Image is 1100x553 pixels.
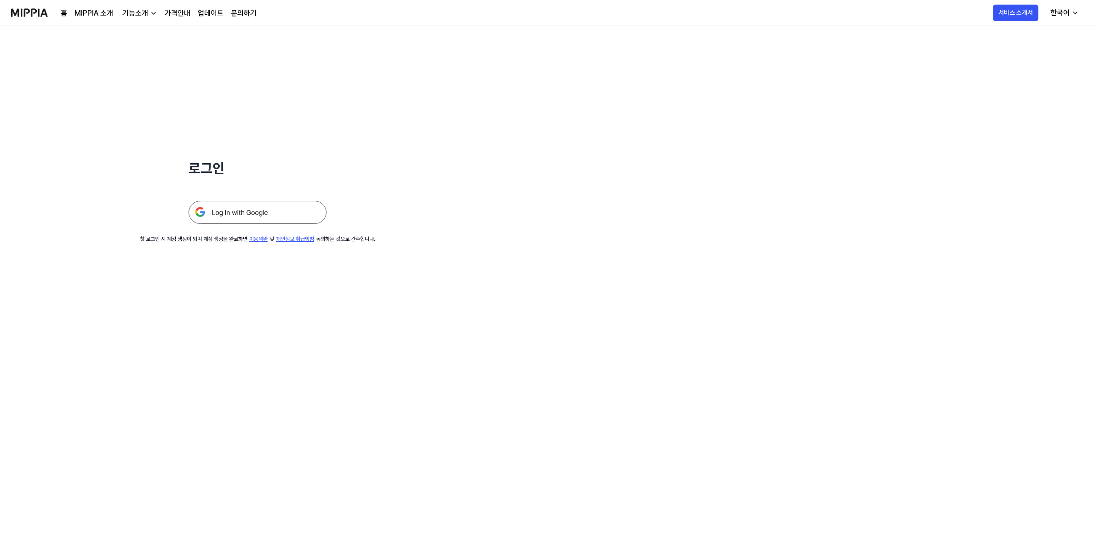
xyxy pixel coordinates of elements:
a: 문의하기 [231,8,257,19]
button: 한국어 [1043,4,1084,22]
div: 한국어 [1048,7,1071,18]
a: MIPPIA 소개 [74,8,113,19]
div: 기능소개 [120,8,150,19]
a: 홈 [61,8,67,19]
button: 기능소개 [120,8,157,19]
a: 개인정보 취급방침 [276,236,314,242]
a: 가격안내 [165,8,190,19]
div: 첫 로그인 시 계정 생성이 되며 계정 생성을 완료하면 및 동의하는 것으로 간주합니다. [140,235,375,243]
img: 구글 로그인 버튼 [189,201,327,224]
a: 업데이트 [198,8,223,19]
img: down [150,10,157,17]
a: 이용약관 [249,236,268,242]
button: 서비스 소개서 [993,5,1038,21]
h1: 로그인 [189,158,327,179]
